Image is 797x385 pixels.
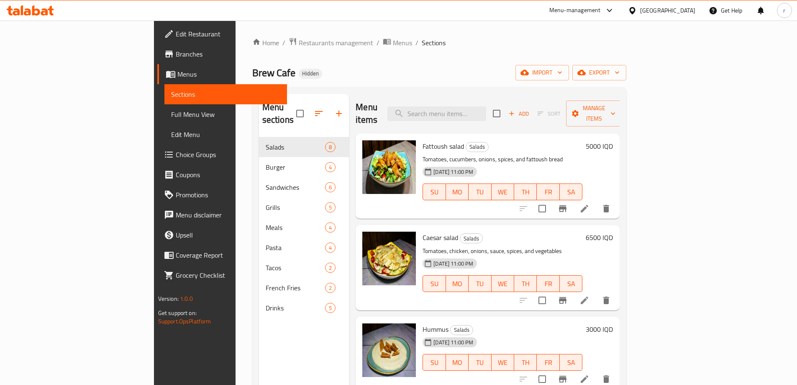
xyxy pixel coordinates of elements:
[430,338,477,346] span: [DATE] 11:00 PM
[466,142,489,152] div: Salads
[518,278,533,290] span: TH
[553,199,573,219] button: Branch-specific-item
[325,243,336,253] div: items
[259,217,349,238] div: Meals4
[460,234,482,243] span: Salads
[325,142,336,152] div: items
[495,357,511,369] span: WE
[266,162,325,172] span: Burger
[325,244,335,252] span: 4
[377,38,379,48] li: /
[472,186,488,198] span: TU
[537,275,559,292] button: FR
[325,182,336,192] div: items
[586,140,613,152] h6: 5000 IQD
[176,210,280,220] span: Menu disclaimer
[579,295,589,305] a: Edit menu item
[495,278,511,290] span: WE
[325,264,335,272] span: 2
[325,183,335,191] span: 6
[329,103,349,124] button: Add section
[252,37,627,48] nav: breadcrumb
[472,278,488,290] span: TU
[426,357,442,369] span: SU
[566,101,622,127] button: Manage items
[164,124,287,145] a: Edit Menu
[423,231,458,244] span: Caesar salad
[157,245,287,265] a: Coverage Report
[492,275,514,292] button: WE
[451,325,473,335] span: Salads
[469,354,491,371] button: TU
[579,204,589,214] a: Edit menu item
[171,89,280,99] span: Sections
[450,325,473,335] div: Salads
[579,67,620,78] span: export
[423,275,446,292] button: SU
[157,185,287,205] a: Promotions
[176,230,280,240] span: Upsell
[515,65,569,80] button: import
[325,202,336,212] div: items
[596,199,616,219] button: delete
[266,243,325,253] span: Pasta
[449,357,465,369] span: MO
[266,303,325,313] span: Drinks
[289,37,373,48] a: Restaurants management
[176,270,280,280] span: Grocery Checklist
[356,101,377,126] h2: Menu items
[266,222,325,233] span: Meals
[423,154,582,165] p: Tomatoes, cucumbers, onions, spices, and fattoush bread
[325,163,335,171] span: 4
[423,183,446,200] button: SU
[518,186,533,198] span: TH
[362,232,416,285] img: Caesar salad
[537,183,559,200] button: FR
[299,70,322,77] span: Hidden
[533,292,551,309] span: Select to update
[514,354,537,371] button: TH
[466,142,488,152] span: Salads
[446,354,469,371] button: MO
[387,106,486,121] input: search
[488,105,505,122] span: Select section
[426,186,442,198] span: SU
[157,44,287,64] a: Branches
[430,260,477,268] span: [DATE] 11:00 PM
[252,63,295,82] span: Brew Cafe
[309,103,329,124] span: Sort sections
[325,224,335,232] span: 4
[325,303,336,313] div: items
[266,182,325,192] span: Sandwiches
[783,6,785,15] span: r
[259,157,349,177] div: Burger4
[259,238,349,258] div: Pasta4
[449,186,465,198] span: MO
[259,197,349,217] div: Grills5
[586,323,613,335] h6: 3000 IQD
[325,222,336,233] div: items
[157,64,287,84] a: Menus
[563,278,579,290] span: SA
[492,183,514,200] button: WE
[472,357,488,369] span: TU
[423,323,448,336] span: Hummus
[393,38,412,48] span: Menus
[291,105,309,122] span: Select all sections
[266,142,325,152] span: Salads
[299,38,373,48] span: Restaurants management
[430,168,477,176] span: [DATE] 11:00 PM
[495,186,511,198] span: WE
[533,200,551,217] span: Select to update
[446,183,469,200] button: MO
[640,6,695,15] div: [GEOGRAPHIC_DATA]
[158,316,211,327] a: Support.OpsPlatform
[325,263,336,273] div: items
[157,265,287,285] a: Grocery Checklist
[505,107,532,120] button: Add
[176,170,280,180] span: Coupons
[362,323,416,377] img: Hummus
[553,290,573,310] button: Branch-specific-item
[596,290,616,310] button: delete
[586,232,613,243] h6: 6500 IQD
